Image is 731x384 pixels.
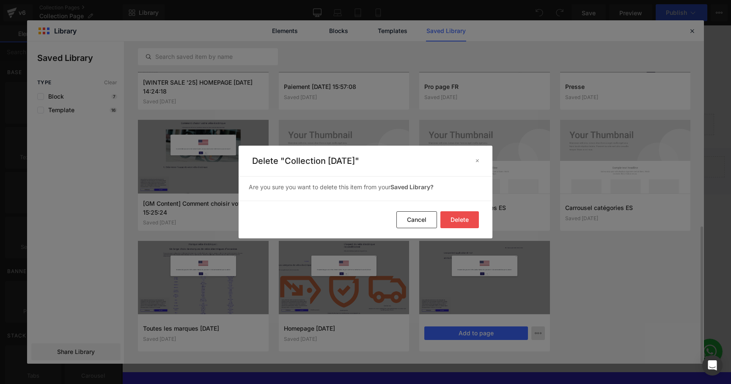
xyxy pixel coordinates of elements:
p: Are you sure you want to delete this item from your [249,183,482,191]
div: Open Intercom Messenger [702,355,723,376]
button: Delete [440,211,479,228]
p: or Drag & Drop elements from left sidebar [64,255,545,261]
p: Delete "Collection [DATE]" [252,156,469,166]
b: Saved Library? [390,183,434,191]
a: Explore Blocks [225,231,301,248]
img: Whatsapp [575,313,600,339]
a: Add Single Section [308,231,384,248]
button: Cancel [396,211,437,228]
